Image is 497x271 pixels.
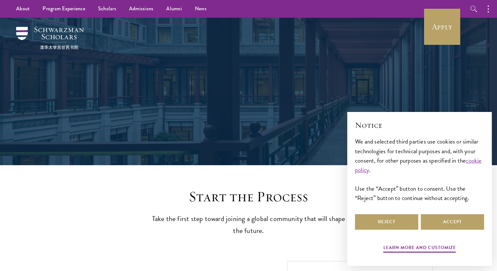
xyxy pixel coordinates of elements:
[355,137,484,202] div: We and selected third parties use cookies or similar technologies for technical purposes and, wit...
[355,156,482,175] a: cookie policy
[355,120,484,131] h2: Notice
[355,214,418,230] button: Reject
[421,214,484,230] button: Accept
[148,213,349,237] p: Take the first step toward joining a global community that will shape the future.
[424,9,460,45] a: Apply
[148,188,349,206] h2: Start the Process
[16,27,84,49] img: Schwarzman Scholars
[383,244,456,254] button: Learn more and customize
